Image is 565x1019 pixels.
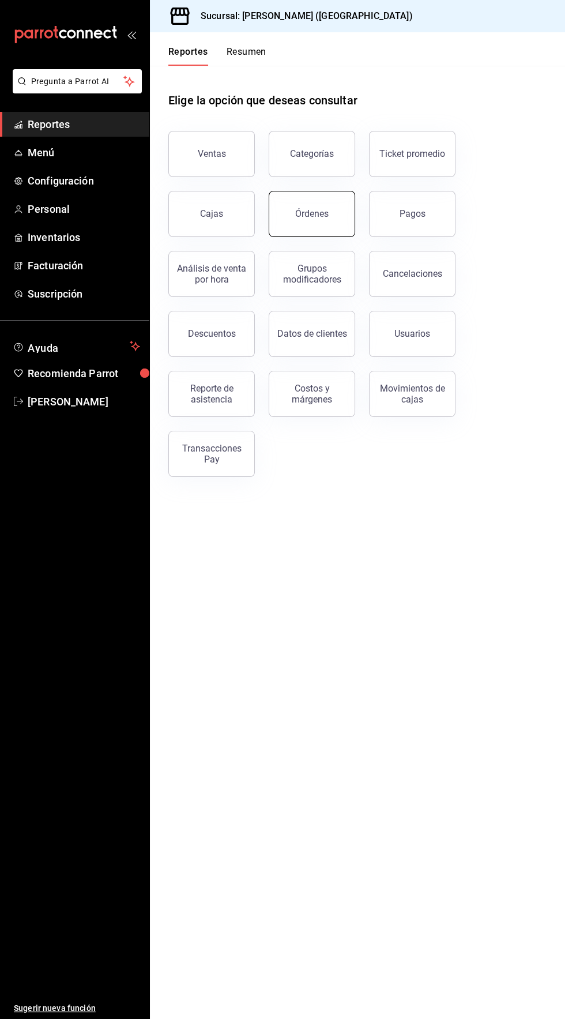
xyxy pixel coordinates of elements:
div: Usuarios [394,328,430,339]
button: Ventas [168,131,255,177]
button: Órdenes [269,191,355,237]
h1: Elige la opción que deseas consultar [168,92,357,109]
button: Transacciones Pay [168,431,255,477]
div: Movimientos de cajas [376,383,448,405]
button: Usuarios [369,311,455,357]
div: Transacciones Pay [176,443,247,465]
div: Costos y márgenes [276,383,348,405]
div: Descuentos [188,328,236,339]
button: Ticket promedio [369,131,455,177]
div: Ticket promedio [379,148,445,159]
button: Reportes [168,46,208,66]
button: Descuentos [168,311,255,357]
button: Costos y márgenes [269,371,355,417]
button: Cancelaciones [369,251,455,297]
button: Datos de clientes [269,311,355,357]
button: Resumen [227,46,266,66]
button: Movimientos de cajas [369,371,455,417]
span: Sugerir nueva función [14,1002,140,1014]
div: Análisis de venta por hora [176,263,247,285]
div: Cajas [200,207,224,221]
span: Suscripción [28,286,140,302]
h3: Sucursal: [PERSON_NAME] ([GEOGRAPHIC_DATA]) [191,9,413,23]
span: [PERSON_NAME] [28,394,140,409]
div: Pagos [400,208,425,219]
span: Pregunta a Parrot AI [31,76,124,88]
button: Grupos modificadores [269,251,355,297]
div: Reporte de asistencia [176,383,247,405]
button: Pagos [369,191,455,237]
button: Pregunta a Parrot AI [13,69,142,93]
span: Personal [28,201,140,217]
div: Categorías [290,148,334,159]
span: Menú [28,145,140,160]
button: Análisis de venta por hora [168,251,255,297]
button: Reporte de asistencia [168,371,255,417]
span: Inventarios [28,230,140,245]
a: Pregunta a Parrot AI [8,84,142,96]
div: Ventas [198,148,226,159]
div: Cancelaciones [383,268,442,279]
button: open_drawer_menu [127,30,136,39]
button: Categorías [269,131,355,177]
div: Grupos modificadores [276,263,348,285]
span: Configuración [28,173,140,189]
span: Recomienda Parrot [28,366,140,381]
span: Reportes [28,116,140,132]
a: Cajas [168,191,255,237]
div: navigation tabs [168,46,266,66]
span: Facturación [28,258,140,273]
div: Datos de clientes [277,328,347,339]
span: Ayuda [28,339,125,353]
div: Órdenes [295,208,329,219]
